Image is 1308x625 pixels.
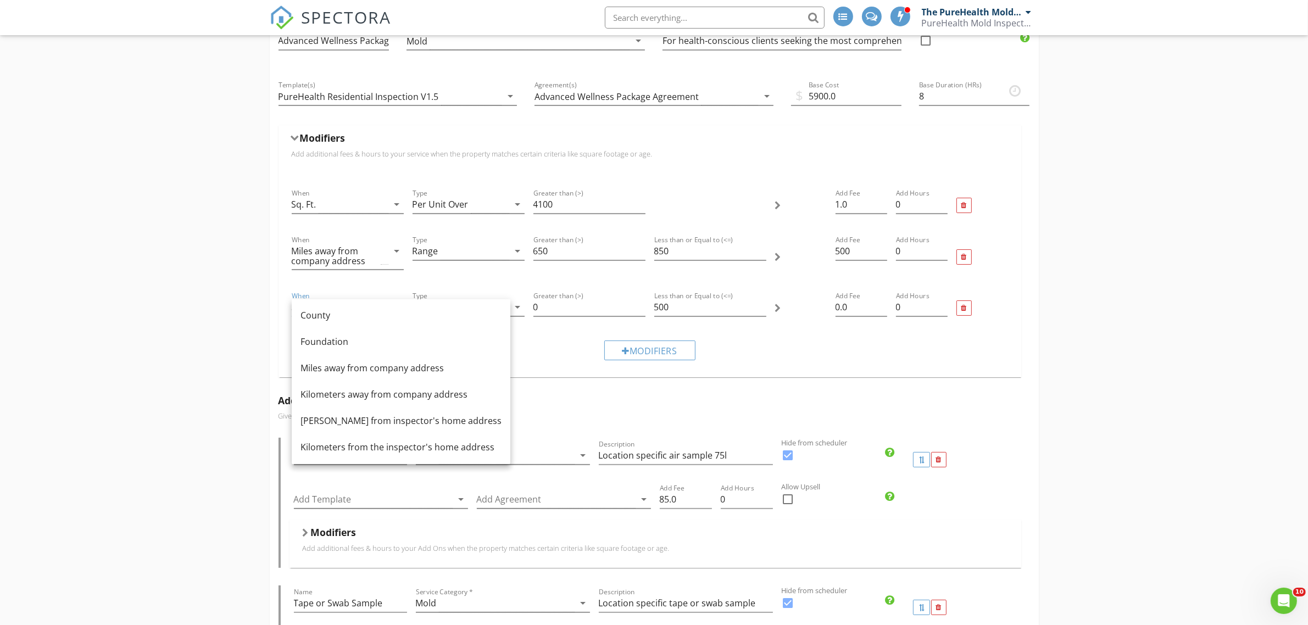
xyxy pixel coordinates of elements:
span: $ [795,86,803,105]
i: arrow_drop_down [577,596,590,610]
a: SPECTORA [270,15,392,38]
span: SPECTORA [302,5,392,29]
div: Mold [407,36,427,46]
input: Add Hours [896,196,948,214]
div: Modifiers [604,341,695,360]
h5: Add-Ons [279,395,1030,406]
input: Search everything... [605,7,825,29]
input: Add Hours [721,490,773,509]
div: Sq. Ft. [292,199,316,209]
i: arrow_drop_down [632,34,645,47]
input: Less than or Equal to (<=) [654,298,766,316]
i: arrow_drop_down [577,449,590,462]
input: Add Fee [660,490,712,509]
div: [PERSON_NAME] from inspector's home address [300,414,502,427]
div: Miles away from company address [292,246,379,266]
div: Mold [416,598,437,608]
input: Base Duration (HRs) [919,87,1029,105]
i: arrow_drop_down [760,90,773,103]
i: arrow_drop_down [511,300,525,314]
input: Greater than (>) [533,242,645,260]
div: Advanced Wellness Package Agreement [535,92,699,102]
input: Add Fee [836,196,887,214]
label: Hide from scheduler [782,438,1121,448]
span: 10 [1293,588,1306,596]
i: arrow_drop_down [504,90,517,103]
input: Description [599,594,773,612]
div: The PureHealth Mold Inspections Team [922,7,1023,18]
label: Hide from scheduler [782,585,1121,596]
div: Kilometers away from company address [300,388,502,401]
div: Miles away from company address [300,361,502,375]
p: Give your client options to add additional services and upsells. [279,411,1030,420]
div: County [300,309,502,322]
div: Per Unit Over [413,199,469,209]
input: Less than or Equal to (<=) [654,242,766,260]
i: arrow_drop_down [391,244,404,258]
label: Allow Upsell [782,482,1121,492]
input: Greater than (>) [533,196,645,214]
input: Add Hours [896,298,948,316]
input: Add Fee [836,242,887,260]
i: arrow_drop_down [638,493,651,506]
input: Add Hours [896,242,948,260]
i: arrow_drop_down [455,493,468,506]
input: Description [599,447,773,465]
input: Base Cost [791,87,901,105]
div: PureHealth Residential Inspection V1.5 [279,92,439,102]
div: Foundation [300,335,502,348]
input: Name [279,32,389,50]
iframe: Intercom live chat [1271,588,1297,614]
i: arrow_drop_down [511,198,525,211]
i: arrow_drop_down [511,244,525,258]
h5: Modifiers [311,527,357,538]
div: PureHealth Mold Inspections [922,18,1032,29]
p: Add additional fees & hours to your Add Ons when the property matches certain criteria like squar... [303,544,1008,553]
div: Kilometers from the inspector's home address [300,440,502,454]
input: Add Fee [836,298,887,316]
h5: Modifiers [300,132,346,143]
input: Description [663,32,901,50]
div: Range [413,246,438,256]
input: Name [294,594,407,612]
img: The Best Home Inspection Software - Spectora [270,5,294,30]
input: Greater than (>) [533,298,645,316]
p: Add additional fees & hours to your service when the property matches certain criteria like squar... [292,149,1008,158]
i: arrow_drop_down [391,198,404,211]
